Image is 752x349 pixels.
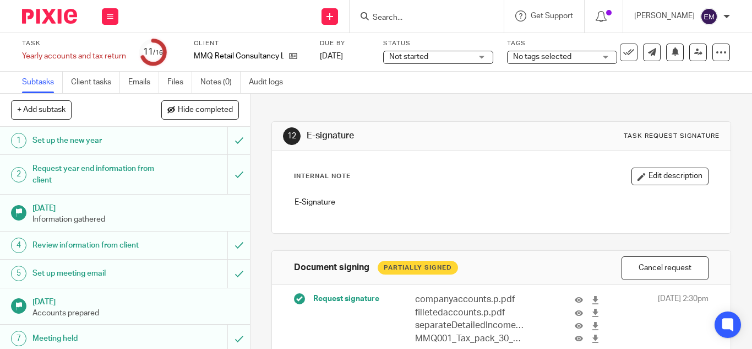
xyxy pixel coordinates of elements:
a: Notes (0) [200,72,241,93]
p: [PERSON_NAME] [634,10,695,22]
h1: Review information from client [32,237,155,254]
label: Task [22,39,126,48]
div: 7 [11,331,26,346]
div: 12 [283,127,301,145]
span: Not started [389,53,428,61]
p: separateDetailedIncomeStatement.p.pdf [415,319,526,332]
h1: [DATE] [32,294,239,308]
p: filletedaccounts.p.pdf [415,307,526,319]
span: [DATE] [320,52,343,60]
span: Hide completed [178,106,233,115]
p: E-Signature [295,197,708,208]
a: Files [167,72,192,93]
button: + Add subtask [11,100,72,119]
h1: Document signing [294,262,369,273]
span: Request signature [313,293,379,304]
h1: [DATE] [32,200,239,214]
p: Information gathered [32,214,239,225]
p: Internal Note [294,172,351,181]
h1: E-signature [307,130,525,142]
p: MMQ001_Tax_pack_30_November_2024.pdf [415,332,526,345]
span: [DATE] 2:30pm [658,293,709,345]
p: companyaccounts.p.pdf [415,293,526,306]
input: Search [372,13,471,23]
a: Emails [128,72,159,93]
a: Subtasks [22,72,63,93]
h1: Set up the new year [32,132,155,149]
label: Client [194,39,306,48]
button: Cancel request [622,256,709,280]
div: Yearly accounts and tax return [22,51,126,62]
div: Partially Signed [378,261,458,275]
div: 5 [11,266,26,281]
label: Tags [507,39,617,48]
span: Get Support [531,12,573,20]
div: 1 [11,133,26,148]
a: Client tasks [71,72,120,93]
span: No tags selected [513,53,571,61]
label: Due by [320,39,369,48]
h1: Request year end information from client [32,160,155,189]
button: Edit description [631,168,709,185]
div: 11 [143,46,163,58]
div: 2 [11,167,26,182]
a: Audit logs [249,72,291,93]
button: Hide completed [161,100,239,119]
h1: Set up meeting email [32,265,155,282]
small: /16 [153,50,163,56]
h1: Meeting held [32,330,155,347]
div: 4 [11,238,26,253]
div: Task request signature [624,132,720,141]
img: svg%3E [700,8,718,25]
p: MMQ Retail Consultancy Ltd [194,51,284,62]
img: Pixie [22,9,77,24]
label: Status [383,39,493,48]
p: Accounts prepared [32,308,239,319]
